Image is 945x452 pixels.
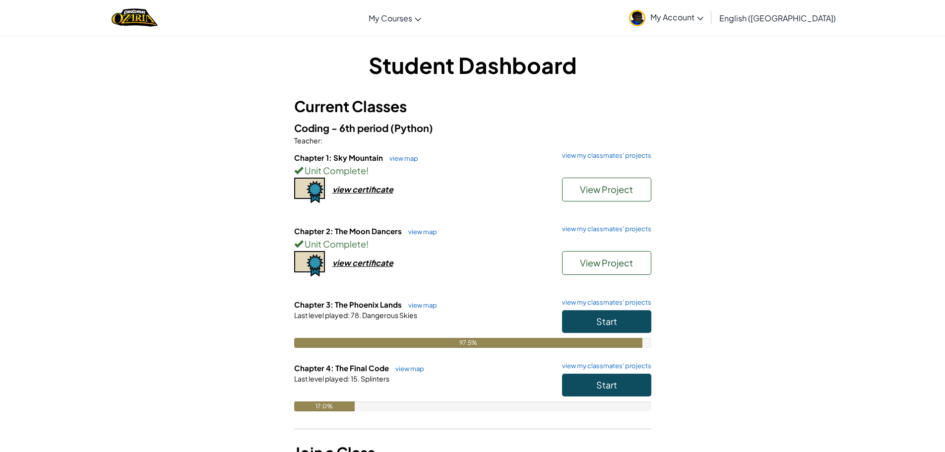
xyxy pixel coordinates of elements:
div: 17.0% [294,401,355,411]
a: view map [390,365,424,373]
span: Start [596,316,617,327]
span: Dangerous Skies [361,311,417,320]
button: Start [562,374,651,396]
span: ! [366,165,369,176]
a: My Courses [364,4,426,31]
span: 15. [350,374,360,383]
span: Unit Complete [303,238,366,250]
span: : [348,311,350,320]
span: My Account [650,12,703,22]
span: Teacher [294,136,320,145]
a: view certificate [294,258,393,268]
span: 78. [350,311,361,320]
button: View Project [562,178,651,201]
span: Chapter 4: The Final Code [294,363,390,373]
a: view map [403,228,437,236]
span: Start [596,379,617,390]
div: view certificate [332,258,393,268]
span: Last level played [294,311,348,320]
a: Ozaria by CodeCombat logo [112,7,158,28]
span: My Courses [369,13,412,23]
span: View Project [580,184,633,195]
a: view my classmates' projects [557,299,651,306]
img: certificate-icon.png [294,251,325,277]
span: Last level played [294,374,348,383]
span: English ([GEOGRAPHIC_DATA]) [719,13,836,23]
span: Coding - 6th period [294,122,390,134]
button: View Project [562,251,651,275]
h3: Current Classes [294,95,651,118]
span: (Python) [390,122,433,134]
a: view certificate [294,184,393,194]
a: view map [403,301,437,309]
span: Splinters [360,374,389,383]
span: Chapter 1: Sky Mountain [294,153,384,162]
span: Chapter 3: The Phoenix Lands [294,300,403,309]
span: : [320,136,322,145]
img: avatar [629,10,645,26]
a: view my classmates' projects [557,152,651,159]
div: 97.5% [294,338,642,348]
div: view certificate [332,184,393,194]
a: My Account [624,2,708,33]
span: ! [366,238,369,250]
span: Chapter 2: The Moon Dancers [294,226,403,236]
a: view my classmates' projects [557,363,651,369]
span: View Project [580,257,633,268]
h1: Student Dashboard [294,50,651,80]
a: view my classmates' projects [557,226,651,232]
span: Unit Complete [303,165,366,176]
button: Start [562,310,651,333]
a: view map [384,154,418,162]
img: certificate-icon.png [294,178,325,203]
a: English ([GEOGRAPHIC_DATA]) [714,4,841,31]
img: Home [112,7,158,28]
span: : [348,374,350,383]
